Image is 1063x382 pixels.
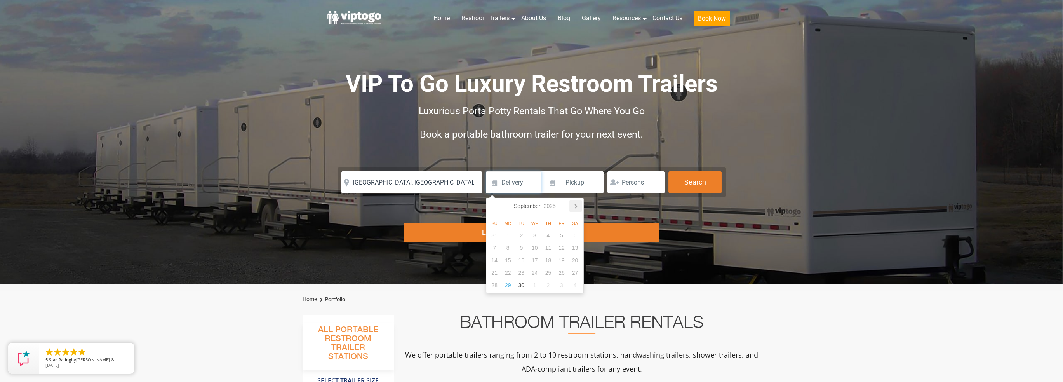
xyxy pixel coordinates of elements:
div: 25 [541,267,555,279]
div: 7 [488,242,501,254]
input: Delivery [486,171,541,193]
div: 31 [488,229,501,242]
div: 22 [501,267,515,279]
input: Persons [607,171,665,193]
a: About Us [515,10,552,27]
div: Sa [568,219,582,228]
a: Book Now [688,10,736,31]
div: 24 [528,267,541,279]
div: 11 [541,242,555,254]
i: 2025 [544,201,556,211]
div: 23 [515,267,528,279]
li:  [77,347,87,357]
div: 16 [515,254,528,267]
button: Book Now [694,11,730,26]
span: by [45,358,128,363]
a: Gallery [576,10,607,27]
div: 26 [555,267,569,279]
a: Home [303,296,317,302]
li:  [61,347,70,357]
div: 18 [541,254,555,267]
img: Review Rating [16,351,31,366]
div: Explore Restroom Trailers [404,223,659,242]
div: Tu [515,219,528,228]
h2: Bathroom Trailer Rentals [404,315,759,334]
div: 13 [568,242,582,254]
div: Su [488,219,501,228]
span: Book a portable bathroom trailer for your next event. [420,129,643,140]
span: VIP To Go Luxury Restroom Trailers [346,70,718,98]
div: Th [541,219,555,228]
div: 12 [555,242,569,254]
div: 8 [501,242,515,254]
div: 20 [568,254,582,267]
button: Search [668,171,722,193]
div: 2 [515,229,528,242]
div: We [528,219,542,228]
div: 9 [515,242,528,254]
span: | [542,171,544,196]
a: Resources [607,10,647,27]
a: Blog [552,10,576,27]
div: 14 [488,254,501,267]
div: 21 [488,267,501,279]
div: 10 [528,242,541,254]
a: Home [428,10,456,27]
div: 4 [541,229,555,242]
li:  [53,347,62,357]
h3: All Portable Restroom Trailer Stations [303,323,394,370]
div: 4 [568,279,582,291]
p: We offer portable trailers ranging from 2 to 10 restroom stations, handwashing trailers, shower t... [404,348,759,376]
div: 3 [555,279,569,291]
div: 30 [515,279,528,291]
input: Pickup [545,171,604,193]
div: 15 [501,254,515,267]
span: Star Rating [49,357,71,363]
div: 17 [528,254,541,267]
li: Portfolio [318,295,345,304]
div: 6 [568,229,582,242]
div: Fr [555,219,569,228]
li:  [69,347,78,357]
span: Luxurious Porta Potty Rentals That Go Where You Go [419,105,645,117]
span: [PERSON_NAME] &. [76,357,115,363]
div: 1 [528,279,541,291]
div: 27 [568,267,582,279]
li:  [45,347,54,357]
div: 1 [501,229,515,242]
div: Mo [501,219,515,228]
div: 3 [528,229,541,242]
a: Contact Us [647,10,688,27]
div: 19 [555,254,569,267]
span: 5 [45,357,48,363]
span: [DATE] [45,362,59,368]
div: 2 [541,279,555,291]
input: Where do you need your restroom? [341,171,482,193]
a: Restroom Trailers [456,10,515,27]
div: September, [511,200,559,212]
div: 5 [555,229,569,242]
div: 29 [501,279,515,291]
div: 28 [488,279,501,291]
